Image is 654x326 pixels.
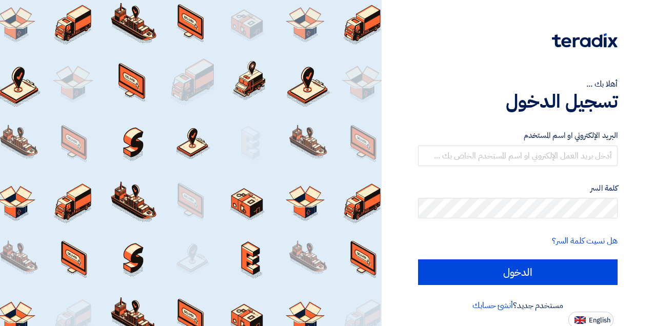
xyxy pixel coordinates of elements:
input: أدخل بريد العمل الإلكتروني او اسم المستخدم الخاص بك ... [418,146,618,166]
h1: تسجيل الدخول [418,90,618,113]
input: الدخول [418,259,618,285]
a: أنشئ حسابك [472,299,513,312]
label: البريد الإلكتروني او اسم المستخدم [418,130,618,141]
img: en-US.png [574,316,586,324]
span: English [589,317,610,324]
div: أهلا بك ... [418,78,618,90]
div: مستخدم جديد؟ [418,299,618,312]
label: كلمة السر [418,182,618,194]
img: Teradix logo [552,33,618,48]
a: هل نسيت كلمة السر؟ [552,235,618,247]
